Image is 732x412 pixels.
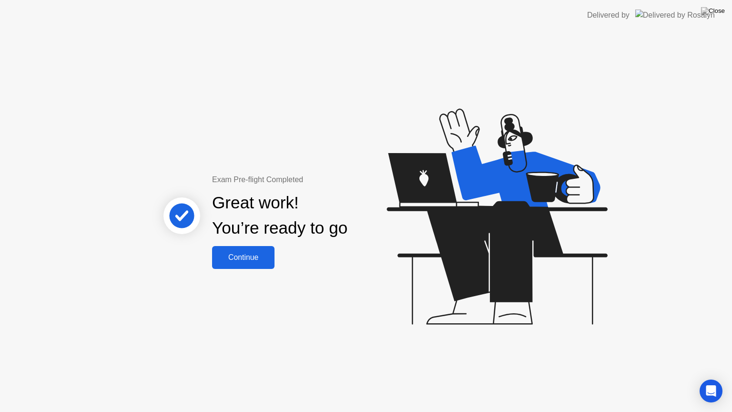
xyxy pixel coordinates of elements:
[215,253,272,262] div: Continue
[587,10,630,21] div: Delivered by
[212,246,274,269] button: Continue
[700,380,722,402] div: Open Intercom Messenger
[212,190,347,241] div: Great work! You’re ready to go
[212,174,409,185] div: Exam Pre-flight Completed
[701,7,725,15] img: Close
[635,10,715,21] img: Delivered by Rosalyn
